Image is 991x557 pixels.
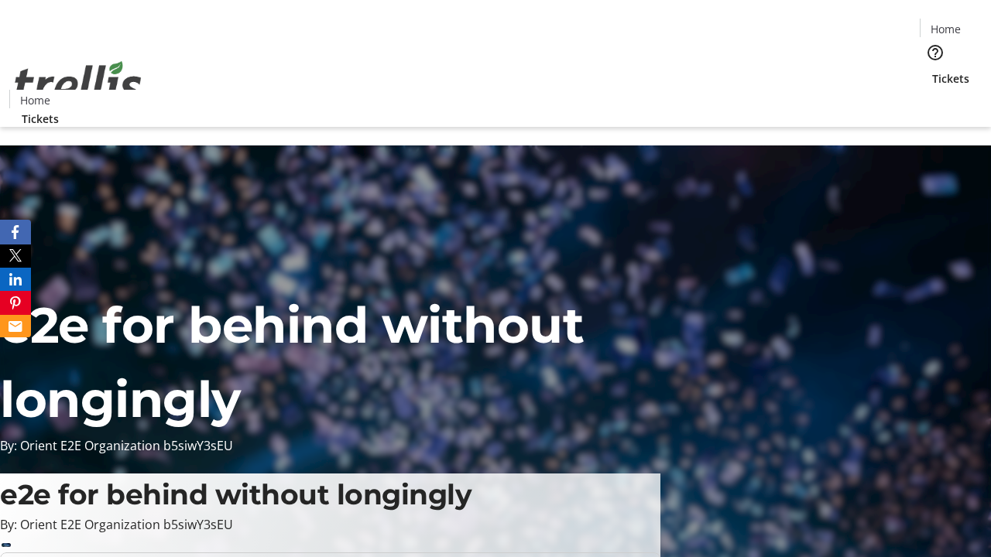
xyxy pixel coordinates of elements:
[920,37,951,68] button: Help
[22,111,59,127] span: Tickets
[932,70,969,87] span: Tickets
[931,21,961,37] span: Home
[920,70,982,87] a: Tickets
[9,44,147,121] img: Orient E2E Organization b5siwY3sEU's Logo
[10,92,60,108] a: Home
[921,21,970,37] a: Home
[9,111,71,127] a: Tickets
[920,87,951,118] button: Cart
[20,92,50,108] span: Home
